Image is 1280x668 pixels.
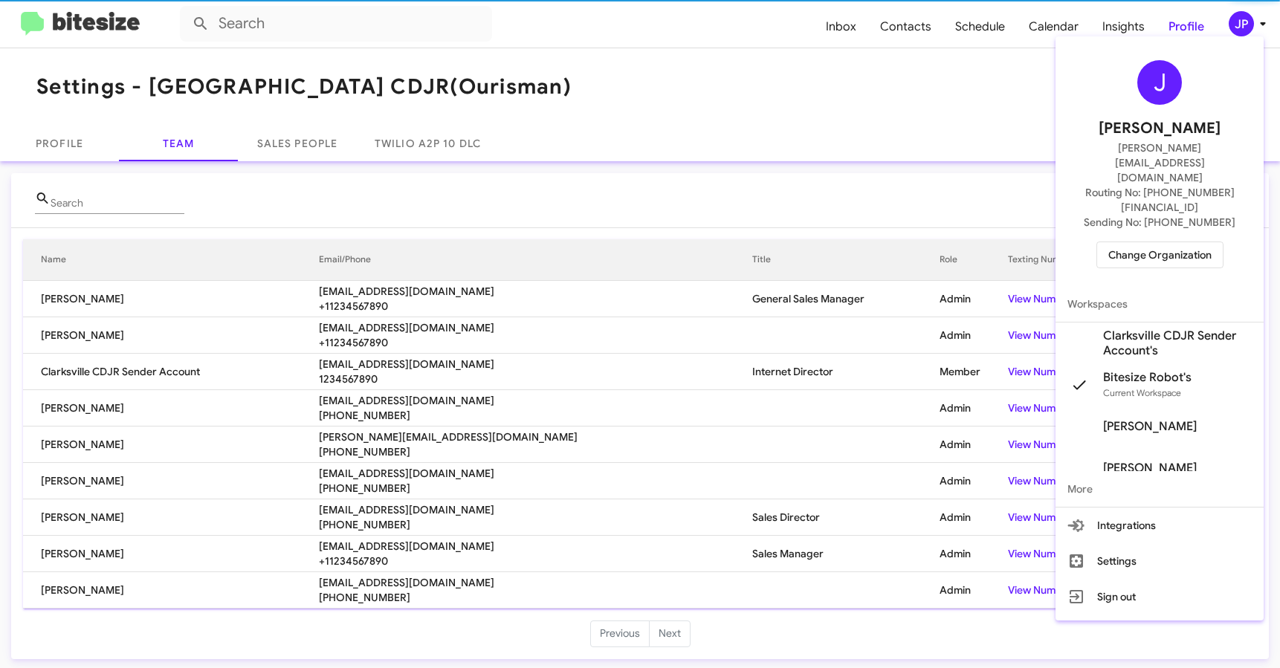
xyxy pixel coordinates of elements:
span: Routing No: [PHONE_NUMBER][FINANCIAL_ID] [1073,185,1246,215]
button: Settings [1056,543,1264,579]
span: Change Organization [1108,242,1212,267]
span: Workspaces [1056,286,1264,322]
span: Bitesize Robot's [1103,370,1192,385]
span: Current Workspace [1103,387,1181,398]
button: Integrations [1056,508,1264,543]
span: Clarksville CDJR Sender Account's [1103,328,1252,358]
span: More [1056,471,1264,507]
span: [PERSON_NAME] [1103,419,1197,434]
span: [PERSON_NAME] [1103,461,1197,476]
button: Sign out [1056,579,1264,615]
span: [PERSON_NAME] [1099,117,1221,140]
span: [PERSON_NAME][EMAIL_ADDRESS][DOMAIN_NAME] [1073,140,1246,185]
div: J [1137,60,1182,105]
span: Sending No: [PHONE_NUMBER] [1084,215,1235,230]
button: Change Organization [1096,241,1224,268]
